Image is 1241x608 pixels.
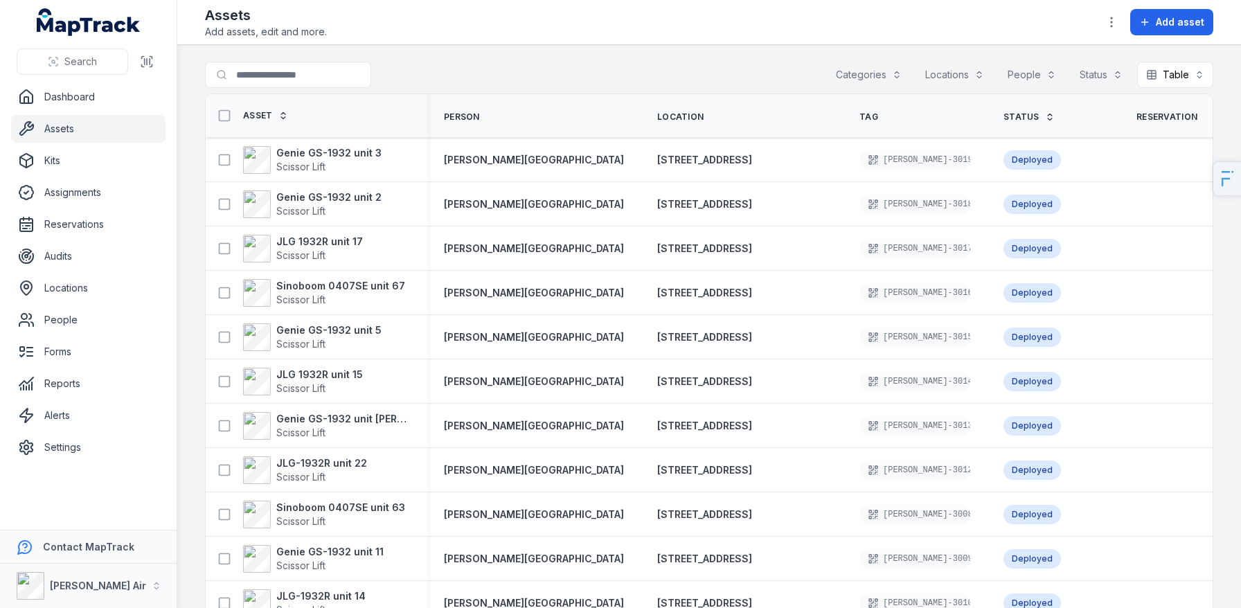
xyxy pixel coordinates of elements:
[1003,111,1039,123] span: Status
[657,154,752,166] span: [STREET_ADDRESS]
[444,153,624,167] a: [PERSON_NAME][GEOGRAPHIC_DATA]
[657,287,752,298] span: [STREET_ADDRESS]
[276,501,405,515] strong: Sinoboom 0407SE unit 63
[243,279,405,307] a: Sinoboom 0407SE unit 67Scissor Lift
[276,249,325,261] span: Scissor Lift
[444,375,624,388] a: [PERSON_NAME][GEOGRAPHIC_DATA]
[43,541,134,553] strong: Contact MapTrack
[444,552,624,566] a: [PERSON_NAME][GEOGRAPHIC_DATA]
[916,62,993,88] button: Locations
[657,420,752,431] span: [STREET_ADDRESS]
[1137,62,1213,88] button: Table
[64,55,97,69] span: Search
[1003,505,1061,524] div: Deployed
[11,83,166,111] a: Dashboard
[657,375,752,388] a: [STREET_ADDRESS]
[657,375,752,387] span: [STREET_ADDRESS]
[17,48,128,75] button: Search
[859,372,970,391] div: [PERSON_NAME]-3014
[205,25,327,39] span: Add assets, edit and more.
[657,508,752,520] span: [STREET_ADDRESS]
[657,553,752,564] span: [STREET_ADDRESS]
[1003,416,1061,436] div: Deployed
[657,330,752,344] a: [STREET_ADDRESS]
[1003,150,1061,170] div: Deployed
[444,242,624,256] a: [PERSON_NAME][GEOGRAPHIC_DATA]
[276,205,325,217] span: Scissor Lift
[999,62,1065,88] button: People
[1003,111,1055,123] a: Status
[243,235,363,262] a: JLG 1932R unit 17Scissor Lift
[276,456,367,470] strong: JLG-1932R unit 22
[276,279,405,293] strong: Sinoboom 0407SE unit 67
[276,146,382,160] strong: Genie GS-1932 unit 3
[657,286,752,300] a: [STREET_ADDRESS]
[444,508,624,521] a: [PERSON_NAME][GEOGRAPHIC_DATA]
[243,323,382,351] a: Genie GS-1932 unit 5Scissor Lift
[859,505,970,524] div: [PERSON_NAME]-3008
[444,330,624,344] a: [PERSON_NAME][GEOGRAPHIC_DATA]
[444,419,624,433] a: [PERSON_NAME][GEOGRAPHIC_DATA]
[276,338,325,350] span: Scissor Lift
[827,62,911,88] button: Categories
[657,419,752,433] a: [STREET_ADDRESS]
[1003,195,1061,214] div: Deployed
[243,110,288,121] a: Asset
[243,545,384,573] a: Genie GS-1932 unit 11Scissor Lift
[1003,328,1061,347] div: Deployed
[657,463,752,477] a: [STREET_ADDRESS]
[276,161,325,172] span: Scissor Lift
[276,515,325,527] span: Scissor Lift
[859,150,970,170] div: [PERSON_NAME]-3019
[276,382,325,394] span: Scissor Lift
[444,286,624,300] a: [PERSON_NAME][GEOGRAPHIC_DATA]
[657,198,752,210] span: [STREET_ADDRESS]
[859,549,970,569] div: [PERSON_NAME]-3009
[50,580,146,591] strong: [PERSON_NAME] Air
[11,242,166,270] a: Audits
[11,370,166,397] a: Reports
[1003,461,1061,480] div: Deployed
[276,294,325,305] span: Scissor Lift
[1136,111,1197,123] span: Reservation
[11,306,166,334] a: People
[657,242,752,256] a: [STREET_ADDRESS]
[11,147,166,175] a: Kits
[657,242,752,254] span: [STREET_ADDRESS]
[444,463,624,477] a: [PERSON_NAME][GEOGRAPHIC_DATA]
[276,323,382,337] strong: Genie GS-1932 unit 5
[37,8,141,36] a: MapTrack
[276,560,325,571] span: Scissor Lift
[11,338,166,366] a: Forms
[1003,372,1061,391] div: Deployed
[276,235,363,249] strong: JLG 1932R unit 17
[1003,239,1061,258] div: Deployed
[11,402,166,429] a: Alerts
[276,412,411,426] strong: Genie GS-1932 unit [PERSON_NAME] 7
[11,179,166,206] a: Assignments
[444,111,480,123] span: Person
[657,111,704,123] span: Location
[276,427,325,438] span: Scissor Lift
[243,501,405,528] a: Sinoboom 0407SE unit 63Scissor Lift
[1003,549,1061,569] div: Deployed
[859,461,970,480] div: [PERSON_NAME]-3012
[444,197,624,211] strong: [PERSON_NAME][GEOGRAPHIC_DATA]
[657,153,752,167] a: [STREET_ADDRESS]
[859,239,970,258] div: [PERSON_NAME]-3017
[1156,15,1204,29] span: Add asset
[243,146,382,174] a: Genie GS-1932 unit 3Scissor Lift
[657,331,752,343] span: [STREET_ADDRESS]
[276,368,363,382] strong: JLG 1932R unit 15
[11,211,166,238] a: Reservations
[657,552,752,566] a: [STREET_ADDRESS]
[11,433,166,461] a: Settings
